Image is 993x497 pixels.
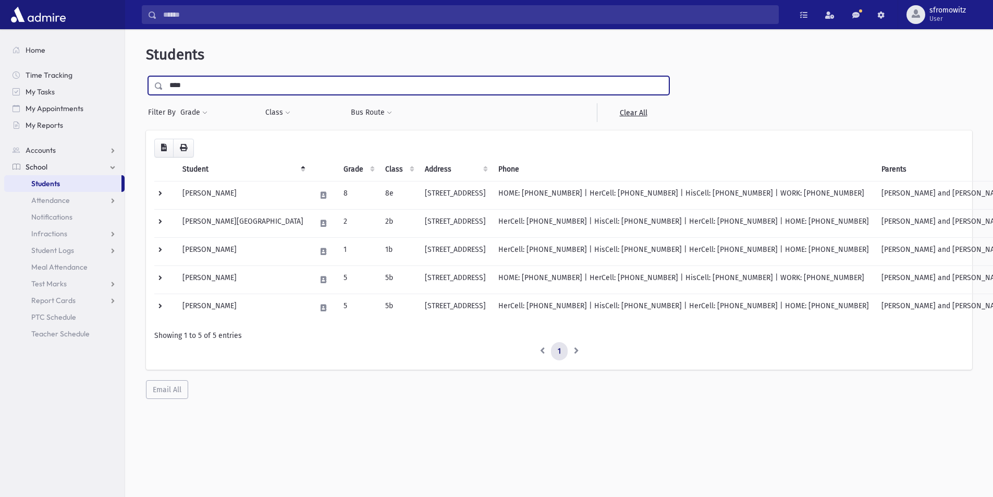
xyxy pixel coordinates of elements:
[419,265,492,294] td: [STREET_ADDRESS]
[31,246,74,255] span: Student Logs
[492,157,875,181] th: Phone
[4,67,125,83] a: Time Tracking
[31,329,90,338] span: Teacher Schedule
[337,265,379,294] td: 5
[173,139,194,157] button: Print
[180,103,208,122] button: Grade
[26,162,47,172] span: School
[4,192,125,209] a: Attendance
[26,70,72,80] span: Time Tracking
[31,179,60,188] span: Students
[419,209,492,237] td: [STREET_ADDRESS]
[176,237,310,265] td: [PERSON_NAME]
[4,309,125,325] a: PTC Schedule
[26,87,55,96] span: My Tasks
[492,265,875,294] td: HOME: [PHONE_NUMBER] | HerCell: [PHONE_NUMBER] | HisCell: [PHONE_NUMBER] | WORK: [PHONE_NUMBER]
[176,181,310,209] td: [PERSON_NAME]
[337,237,379,265] td: 1
[492,181,875,209] td: HOME: [PHONE_NUMBER] | HerCell: [PHONE_NUMBER] | HisCell: [PHONE_NUMBER] | WORK: [PHONE_NUMBER]
[4,100,125,117] a: My Appointments
[26,104,83,113] span: My Appointments
[597,103,669,122] a: Clear All
[157,5,778,24] input: Search
[379,209,419,237] td: 2b
[4,242,125,259] a: Student Logs
[31,212,72,222] span: Notifications
[176,294,310,322] td: [PERSON_NAME]
[31,196,70,205] span: Attendance
[379,181,419,209] td: 8e
[26,120,63,130] span: My Reports
[154,139,174,157] button: CSV
[4,259,125,275] a: Meal Attendance
[4,142,125,159] a: Accounts
[4,225,125,242] a: Infractions
[4,159,125,175] a: School
[146,46,204,63] span: Students
[31,296,76,305] span: Report Cards
[929,6,966,15] span: sfromowitz
[4,117,125,134] a: My Reports
[337,181,379,209] td: 8
[379,157,419,181] th: Class: activate to sort column ascending
[337,209,379,237] td: 2
[551,342,568,361] a: 1
[4,325,125,342] a: Teacher Schedule
[492,209,875,237] td: HerCell: [PHONE_NUMBER] | HisCell: [PHONE_NUMBER] | HerCell: [PHONE_NUMBER] | HOME: [PHONE_NUMBER]
[492,294,875,322] td: HerCell: [PHONE_NUMBER] | HisCell: [PHONE_NUMBER] | HerCell: [PHONE_NUMBER] | HOME: [PHONE_NUMBER]
[419,237,492,265] td: [STREET_ADDRESS]
[379,237,419,265] td: 1b
[146,380,188,399] button: Email All
[492,237,875,265] td: HerCell: [PHONE_NUMBER] | HisCell: [PHONE_NUMBER] | HerCell: [PHONE_NUMBER] | HOME: [PHONE_NUMBER]
[379,265,419,294] td: 5b
[4,175,121,192] a: Students
[4,83,125,100] a: My Tasks
[31,312,76,322] span: PTC Schedule
[26,146,56,155] span: Accounts
[26,45,45,55] span: Home
[176,265,310,294] td: [PERSON_NAME]
[929,15,966,23] span: User
[265,103,291,122] button: Class
[379,294,419,322] td: 5b
[4,275,125,292] a: Test Marks
[176,209,310,237] td: [PERSON_NAME][GEOGRAPHIC_DATA]
[148,107,180,118] span: Filter By
[4,209,125,225] a: Notifications
[31,279,67,288] span: Test Marks
[176,157,310,181] th: Student: activate to sort column descending
[154,330,964,341] div: Showing 1 to 5 of 5 entries
[337,294,379,322] td: 5
[31,229,67,238] span: Infractions
[4,292,125,309] a: Report Cards
[419,157,492,181] th: Address: activate to sort column ascending
[419,181,492,209] td: [STREET_ADDRESS]
[337,157,379,181] th: Grade: activate to sort column ascending
[31,262,88,272] span: Meal Attendance
[350,103,393,122] button: Bus Route
[8,4,68,25] img: AdmirePro
[4,42,125,58] a: Home
[419,294,492,322] td: [STREET_ADDRESS]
